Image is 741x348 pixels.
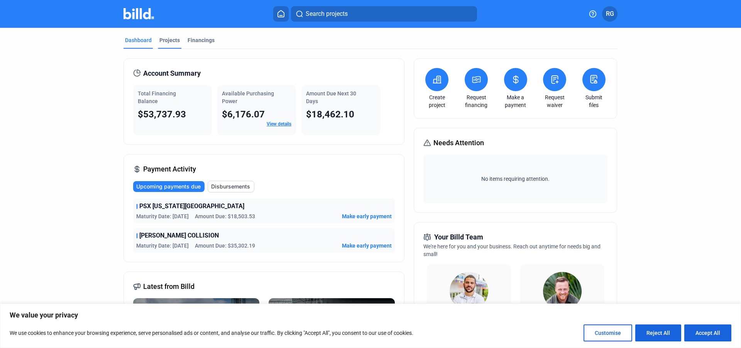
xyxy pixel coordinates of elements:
span: $53,737.93 [138,109,186,120]
span: Upcoming payments due [136,183,201,190]
span: Maturity Date: [DATE] [136,242,189,250]
span: We're here for you and your business. Reach out anytime for needs big and small! [423,243,601,257]
img: Billd Company Logo [123,8,154,19]
button: Accept All [684,324,731,341]
button: Make early payment [342,212,392,220]
button: Upcoming payments due [133,181,205,192]
span: $18,462.10 [306,109,354,120]
a: Create project [423,93,450,109]
button: Make early payment [342,242,392,250]
button: Search projects [291,6,477,22]
span: Payment Activity [143,164,196,175]
span: Latest from Billd [143,281,195,292]
button: RG [602,6,617,22]
span: Disbursements [211,183,250,190]
div: Dashboard [125,36,152,44]
span: Maturity Date: [DATE] [136,212,189,220]
span: No items requiring attention. [426,175,604,183]
span: PSX [US_STATE][GEOGRAPHIC_DATA] [139,202,244,211]
span: [PERSON_NAME] COLLISION [139,231,219,240]
button: Customise [584,324,632,341]
img: Territory Manager [543,272,582,311]
span: Your Billd Team [434,232,483,243]
a: Request financing [463,93,490,109]
a: View details [267,121,291,127]
p: We value your privacy [10,311,731,320]
span: RG [606,9,614,19]
div: Financings [188,36,215,44]
a: Make a payment [502,93,529,109]
button: Reject All [635,324,681,341]
span: Needs Attention [433,138,484,148]
img: Relationship Manager [450,272,488,311]
p: We use cookies to enhance your browsing experience, serve personalised ads or content, and analys... [10,328,413,338]
a: Request waiver [541,93,568,109]
span: Amount Due: $18,503.53 [195,212,255,220]
a: Submit files [580,93,607,109]
span: Search projects [306,9,348,19]
span: Amount Due Next 30 Days [306,90,356,104]
span: Account Summary [143,68,201,79]
span: Total Financing Balance [138,90,176,104]
span: $6,176.07 [222,109,265,120]
span: Amount Due: $35,302.19 [195,242,255,250]
button: Disbursements [208,181,254,192]
span: Available Purchasing Power [222,90,274,104]
div: Projects [159,36,180,44]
